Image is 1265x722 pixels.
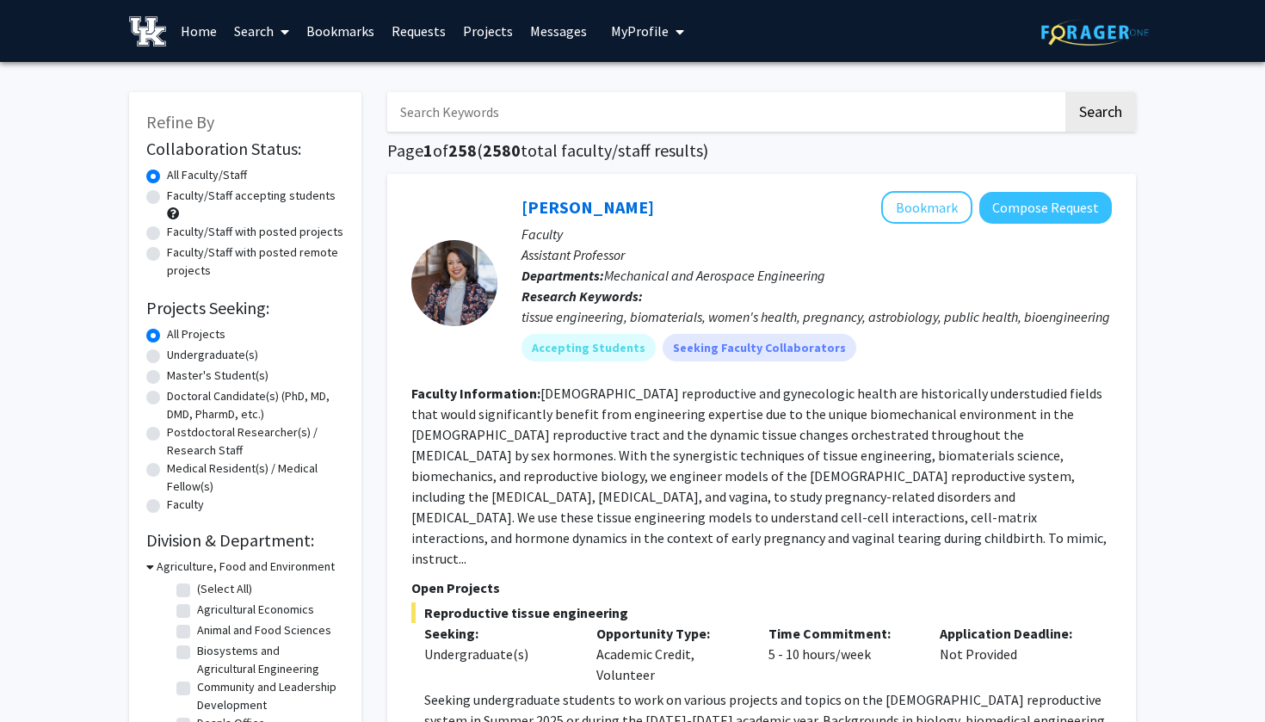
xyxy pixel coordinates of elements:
[197,580,252,598] label: (Select All)
[167,496,204,514] label: Faculty
[157,558,335,576] h3: Agriculture, Food and Environment
[663,334,856,361] mat-chip: Seeking Faculty Collaborators
[521,196,654,218] a: [PERSON_NAME]
[146,139,344,159] h2: Collaboration Status:
[197,601,314,619] label: Agricultural Economics
[521,244,1112,265] p: Assistant Professor
[383,1,454,61] a: Requests
[483,139,521,161] span: 2580
[387,140,1136,161] h1: Page of ( total faculty/staff results)
[167,244,344,280] label: Faculty/Staff with posted remote projects
[167,325,225,343] label: All Projects
[167,423,344,460] label: Postdoctoral Researcher(s) / Research Staff
[167,346,258,364] label: Undergraduate(s)
[197,642,340,678] label: Biosystems and Agricultural Engineering
[146,530,344,551] h2: Division & Department:
[411,385,1107,567] fg-read-more: [DEMOGRAPHIC_DATA] reproductive and gynecologic health are historically understudied fields that ...
[424,623,571,644] p: Seeking:
[411,602,1112,623] span: Reproductive tissue engineering
[167,187,336,205] label: Faculty/Staff accepting students
[448,139,477,161] span: 258
[927,623,1099,685] div: Not Provided
[940,623,1086,644] p: Application Deadline:
[424,644,571,664] div: Undergraduate(s)
[454,1,521,61] a: Projects
[197,678,340,714] label: Community and Leadership Development
[1065,92,1136,132] button: Search
[298,1,383,61] a: Bookmarks
[881,191,972,224] button: Add Samantha Zambuto to Bookmarks
[197,621,331,639] label: Animal and Food Sciences
[146,111,214,133] span: Refine By
[521,224,1112,244] p: Faculty
[167,367,268,385] label: Master's Student(s)
[596,623,743,644] p: Opportunity Type:
[423,139,433,161] span: 1
[756,623,928,685] div: 5 - 10 hours/week
[411,577,1112,598] p: Open Projects
[583,623,756,685] div: Academic Credit, Volunteer
[167,460,344,496] label: Medical Resident(s) / Medical Fellow(s)
[167,387,344,423] label: Doctoral Candidate(s) (PhD, MD, DMD, PharmD, etc.)
[521,334,656,361] mat-chip: Accepting Students
[146,298,344,318] h2: Projects Seeking:
[611,22,669,40] span: My Profile
[167,166,247,184] label: All Faculty/Staff
[225,1,298,61] a: Search
[768,623,915,644] p: Time Commitment:
[129,16,166,46] img: University of Kentucky Logo
[172,1,225,61] a: Home
[521,1,595,61] a: Messages
[411,385,540,402] b: Faculty Information:
[604,267,825,284] span: Mechanical and Aerospace Engineering
[13,645,73,709] iframe: Chat
[521,267,604,284] b: Departments:
[521,287,643,305] b: Research Keywords:
[387,92,1063,132] input: Search Keywords
[521,306,1112,327] div: tissue engineering, biomaterials, women's health, pregnancy, astrobiology, public health, bioengi...
[1041,19,1149,46] img: ForagerOne Logo
[167,223,343,241] label: Faculty/Staff with posted projects
[979,192,1112,224] button: Compose Request to Samantha Zambuto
